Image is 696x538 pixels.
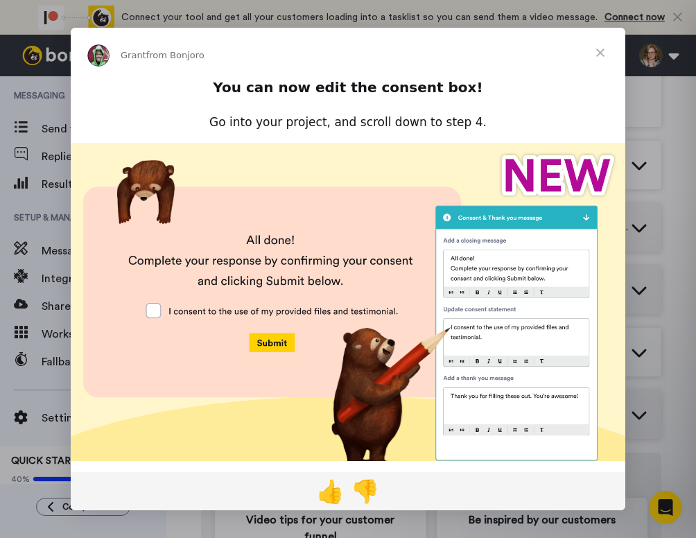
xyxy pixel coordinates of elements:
span: thumbs up reaction [313,474,348,507]
span: 👍 [317,478,345,505]
img: Profile image for Grant [87,44,110,67]
span: 1 reaction [348,474,383,507]
span: from Bonjoro [146,50,205,60]
h2: You can now edit the consent box! [155,78,541,104]
div: Go into your project, and scroll down to step 4. [155,114,541,131]
span: Close [575,28,625,78]
span: 👎 [351,478,379,505]
span: Grant [121,50,146,60]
